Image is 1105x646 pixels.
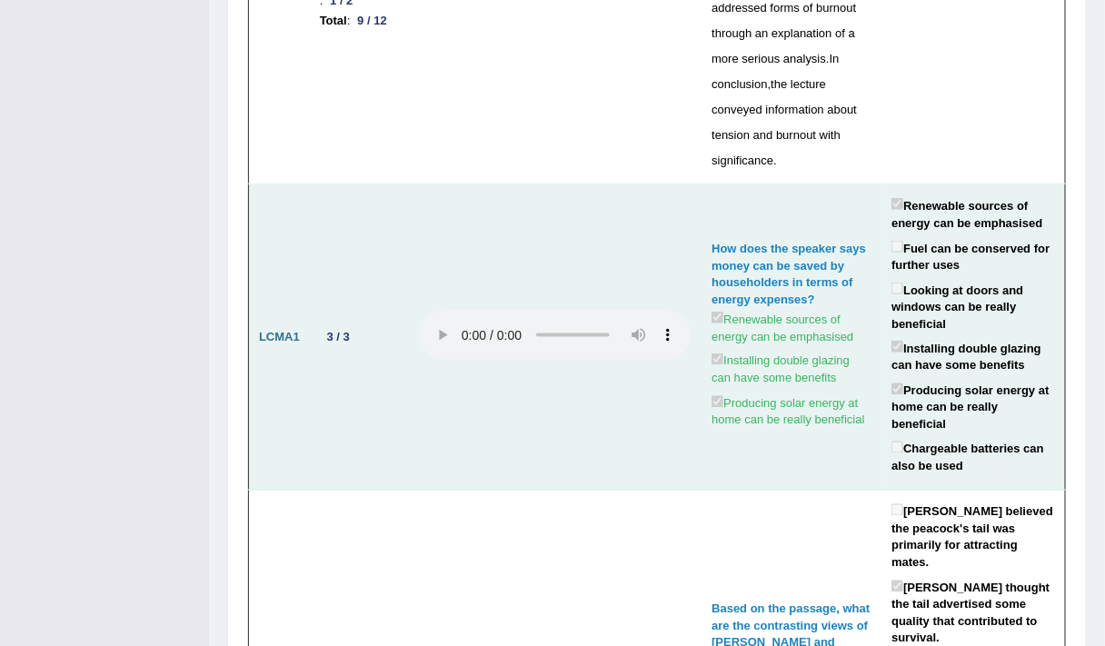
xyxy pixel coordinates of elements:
input: Renewable sources of energy can be emphasised [712,312,723,323]
input: Producing solar energy at home can be really beneficial [891,383,903,395]
b: Total [320,11,347,31]
label: [PERSON_NAME] believed the peacock's tail was primarily for attracting mates. [891,501,1055,571]
li: : [320,11,400,31]
span: conclusion [712,77,767,91]
span: an [755,26,768,40]
label: Fuel can be conserved for further uses [891,237,1055,274]
input: [PERSON_NAME] thought the tail advertised some quality that contributed to survival. [891,581,903,592]
span: addressed [712,1,767,15]
div: 9 / 12 [351,12,394,31]
span: forms [771,1,801,15]
span: the [771,77,787,91]
span: of [803,1,813,15]
span: about [828,103,858,116]
span: of [835,26,845,40]
span: lecture [791,77,826,91]
span: through [712,26,752,40]
span: more [712,52,739,65]
span: In [830,52,840,65]
b: LCMA1 [259,330,300,343]
input: Looking at doors and windows can be really beneficial [891,283,903,294]
input: Fuel can be conserved for further uses [891,241,903,253]
span: explanation [772,26,832,40]
span: burnout [816,1,856,15]
label: Renewable sources of energy can be emphasised [712,308,871,345]
label: Installing double glazing can have some benefits [891,337,1055,374]
span: significance [712,154,773,167]
label: Renewable sources of energy can be emphasised [891,194,1055,232]
span: tension [712,128,750,142]
span: serious [742,52,781,65]
input: Installing double glazing can have some benefits [712,353,723,365]
span: a [849,26,855,40]
div: How does the speaker says money can be saved by householders in terms of energy expenses? [712,241,871,308]
label: Producing solar energy at home can be really beneficial [712,393,871,430]
label: Chargeable batteries can also be used [891,438,1055,475]
input: Renewable sources of energy can be emphasised [891,198,903,210]
label: Looking at doors and windows can be really beneficial [891,279,1055,333]
input: Chargeable batteries can also be used [891,442,903,453]
span: conveyed [712,103,762,116]
input: Producing solar energy at home can be really beneficial [712,396,723,408]
span: and [753,128,773,142]
label: Installing double glazing can have some benefits [712,350,871,387]
label: Producing solar energy at home can be really beneficial [891,380,1055,434]
div: 3 / 3 [320,328,357,347]
input: Installing double glazing can have some benefits [891,341,903,353]
span: information [766,103,824,116]
span: with [820,128,841,142]
span: analysis [783,52,826,65]
input: [PERSON_NAME] believed the peacock's tail was primarily for attracting mates. [891,504,903,516]
span: burnout [776,128,816,142]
